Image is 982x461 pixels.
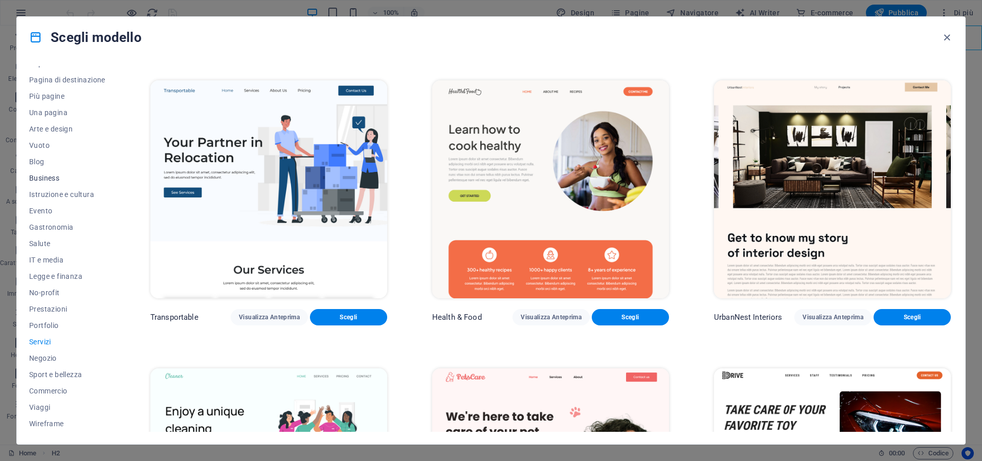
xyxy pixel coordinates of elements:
[29,186,105,203] button: Istruzione e cultura
[29,219,105,235] button: Gastronomia
[29,350,105,366] button: Negozio
[29,334,105,350] button: Servizi
[231,309,308,325] button: Visualizza Anteprima
[310,309,387,325] button: Scegli
[29,88,105,104] button: Più pagine
[29,170,105,186] button: Business
[150,80,387,299] img: Transportable
[29,190,105,199] span: Istruzione e cultura
[29,399,105,415] button: Viaggi
[432,312,482,322] p: Health & Food
[29,203,105,219] button: Evento
[29,354,105,362] span: Negozio
[29,420,105,428] span: Wireframe
[29,284,105,301] button: No-profit
[29,223,105,231] span: Gastronomia
[239,313,300,321] span: Visualizza Anteprima
[29,29,142,46] h4: Scegli modello
[29,76,105,84] span: Pagina di destinazione
[29,252,105,268] button: IT e media
[318,313,379,321] span: Scegli
[29,370,105,379] span: Sport e bellezza
[29,137,105,153] button: Vuoto
[29,415,105,432] button: Wireframe
[714,80,951,299] img: UrbanNest Interiors
[150,312,198,322] p: Transportable
[29,158,105,166] span: Blog
[29,317,105,334] button: Portfolio
[874,309,951,325] button: Scegli
[29,207,105,215] span: Evento
[29,174,105,182] span: Business
[29,338,105,346] span: Servizi
[29,121,105,137] button: Arte e design
[29,108,105,117] span: Una pagina
[29,301,105,317] button: Prestazioni
[29,387,105,395] span: Commercio
[29,92,105,100] span: Più pagine
[29,383,105,399] button: Commercio
[29,235,105,252] button: Salute
[432,80,669,299] img: Health & Food
[29,403,105,411] span: Viaggi
[29,289,105,297] span: No-profit
[29,272,105,280] span: Legge e finanza
[29,305,105,313] span: Prestazioni
[29,104,105,121] button: Una pagina
[29,321,105,330] span: Portfolio
[29,239,105,248] span: Salute
[600,313,661,321] span: Scegli
[29,366,105,383] button: Sport e bellezza
[794,309,872,325] button: Visualizza Anteprima
[29,72,105,88] button: Pagina di destinazione
[802,313,863,321] span: Visualizza Anteprima
[29,125,105,133] span: Arte e design
[882,313,943,321] span: Scegli
[714,312,783,322] p: UrbanNest Interiors
[29,141,105,149] span: Vuoto
[29,153,105,170] button: Blog
[29,268,105,284] button: Legge e finanza
[29,256,105,264] span: IT e media
[521,313,582,321] span: Visualizza Anteprima
[512,309,590,325] button: Visualizza Anteprima
[592,309,669,325] button: Scegli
